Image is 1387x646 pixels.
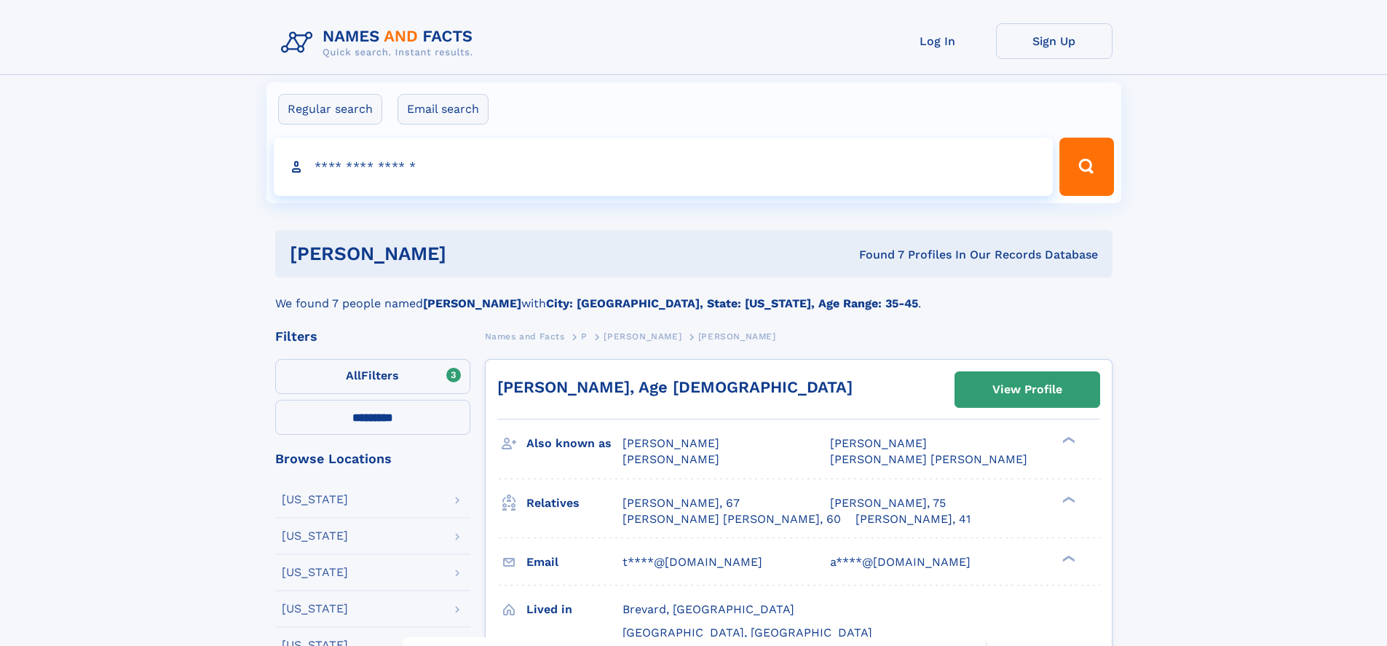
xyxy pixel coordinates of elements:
[955,372,1099,407] a: View Profile
[855,511,971,527] a: [PERSON_NAME], 41
[623,511,841,527] a: [PERSON_NAME] [PERSON_NAME], 60
[830,452,1027,466] span: [PERSON_NAME] [PERSON_NAME]
[581,327,588,345] a: P
[546,296,918,310] b: City: [GEOGRAPHIC_DATA], State: [US_STATE], Age Range: 35-45
[992,373,1062,406] div: View Profile
[346,369,361,382] span: All
[526,491,623,516] h3: Relatives
[698,331,776,342] span: [PERSON_NAME]
[290,245,653,263] h1: [PERSON_NAME]
[274,138,1054,196] input: search input
[1059,138,1113,196] button: Search Button
[485,327,565,345] a: Names and Facts
[623,626,872,639] span: [GEOGRAPHIC_DATA], [GEOGRAPHIC_DATA]
[282,567,348,578] div: [US_STATE]
[398,94,489,125] label: Email search
[623,495,740,511] a: [PERSON_NAME], 67
[275,330,470,343] div: Filters
[581,331,588,342] span: P
[275,359,470,394] label: Filters
[623,602,794,616] span: Brevard, [GEOGRAPHIC_DATA]
[275,277,1113,312] div: We found 7 people named with .
[497,378,853,396] a: [PERSON_NAME], Age [DEMOGRAPHIC_DATA]
[275,452,470,465] div: Browse Locations
[604,327,681,345] a: [PERSON_NAME]
[830,495,946,511] a: [PERSON_NAME], 75
[652,247,1098,263] div: Found 7 Profiles In Our Records Database
[604,331,681,342] span: [PERSON_NAME]
[526,550,623,575] h3: Email
[275,23,485,63] img: Logo Names and Facts
[830,436,927,450] span: [PERSON_NAME]
[526,431,623,456] h3: Also known as
[282,603,348,615] div: [US_STATE]
[423,296,521,310] b: [PERSON_NAME]
[1059,495,1076,504] div: ❯
[282,530,348,542] div: [US_STATE]
[282,494,348,505] div: [US_STATE]
[1059,436,1076,445] div: ❯
[880,23,996,59] a: Log In
[278,94,382,125] label: Regular search
[623,436,719,450] span: [PERSON_NAME]
[1059,554,1076,563] div: ❯
[623,452,719,466] span: [PERSON_NAME]
[526,597,623,622] h3: Lived in
[996,23,1113,59] a: Sign Up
